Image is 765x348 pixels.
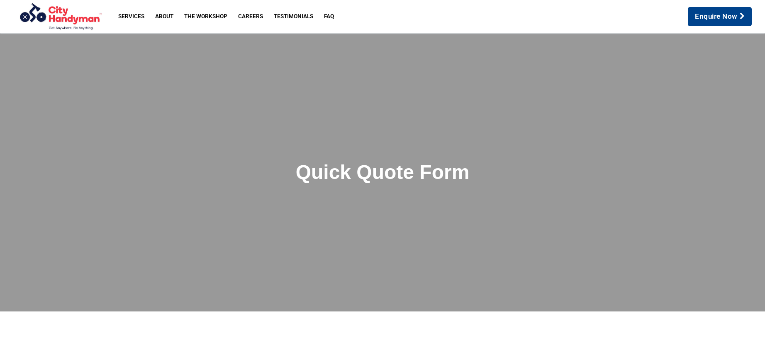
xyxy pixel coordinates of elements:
[319,9,339,25] a: FAQ
[113,9,150,25] a: Services
[184,14,227,20] span: The Workshop
[688,7,752,26] a: Enquire Now
[238,14,263,20] span: Careers
[274,14,313,20] span: Testimonials
[118,14,144,20] span: Services
[324,14,334,20] span: FAQ
[268,9,319,25] a: Testimonials
[146,160,619,184] h2: Quick Quote Form
[233,9,268,25] a: Careers
[155,14,173,20] span: About
[10,2,110,31] img: City Handyman | Melbourne
[150,9,179,25] a: About
[179,9,233,25] a: The Workshop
